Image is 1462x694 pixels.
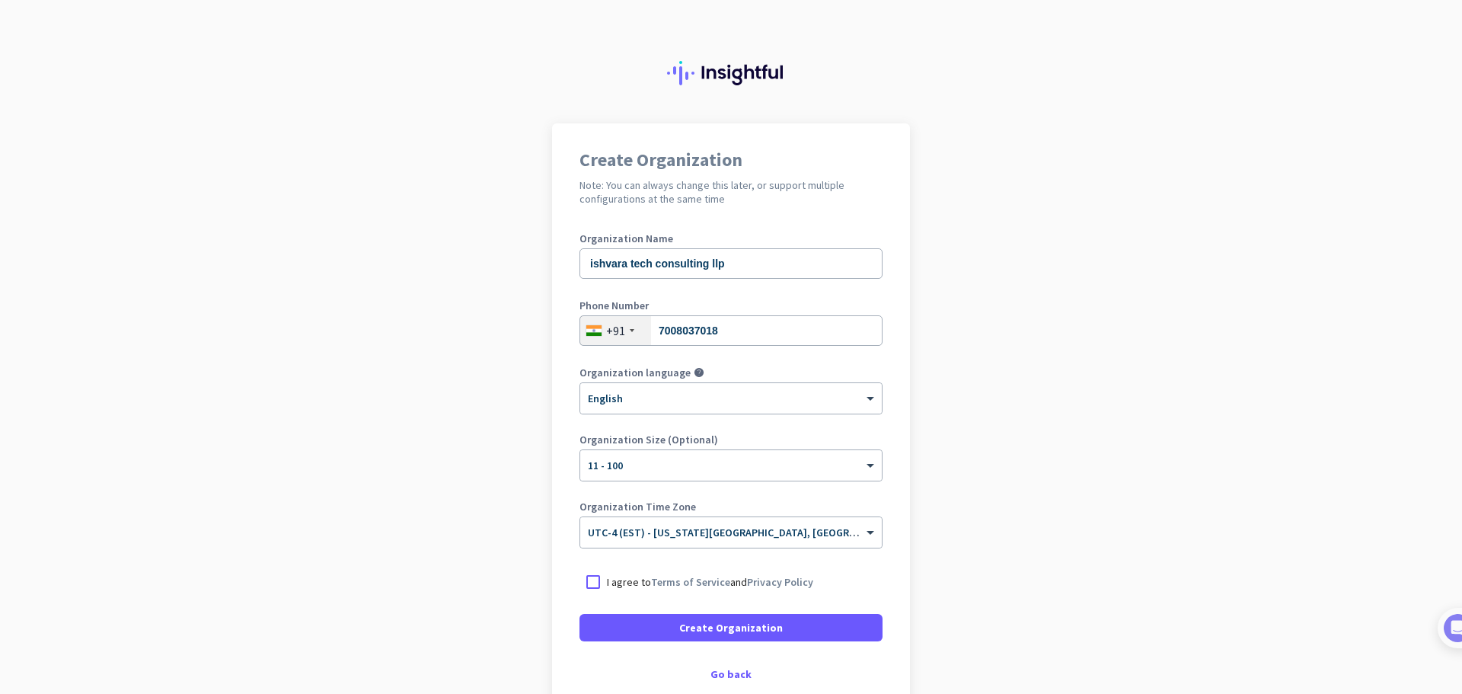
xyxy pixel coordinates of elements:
[579,614,883,641] button: Create Organization
[679,620,783,635] span: Create Organization
[579,151,883,169] h1: Create Organization
[579,434,883,445] label: Organization Size (Optional)
[579,501,883,512] label: Organization Time Zone
[579,233,883,244] label: Organization Name
[579,367,691,378] label: Organization language
[606,323,625,338] div: +91
[651,575,730,589] a: Terms of Service
[694,367,704,378] i: help
[667,61,795,85] img: Insightful
[579,669,883,680] div: Go back
[579,178,883,206] h2: Note: You can always change this later, or support multiple configurations at the same time
[747,575,813,589] a: Privacy Policy
[607,574,813,590] p: I agree to and
[579,300,883,311] label: Phone Number
[579,315,883,346] input: 74104 10123
[579,248,883,279] input: What is the name of your organization?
